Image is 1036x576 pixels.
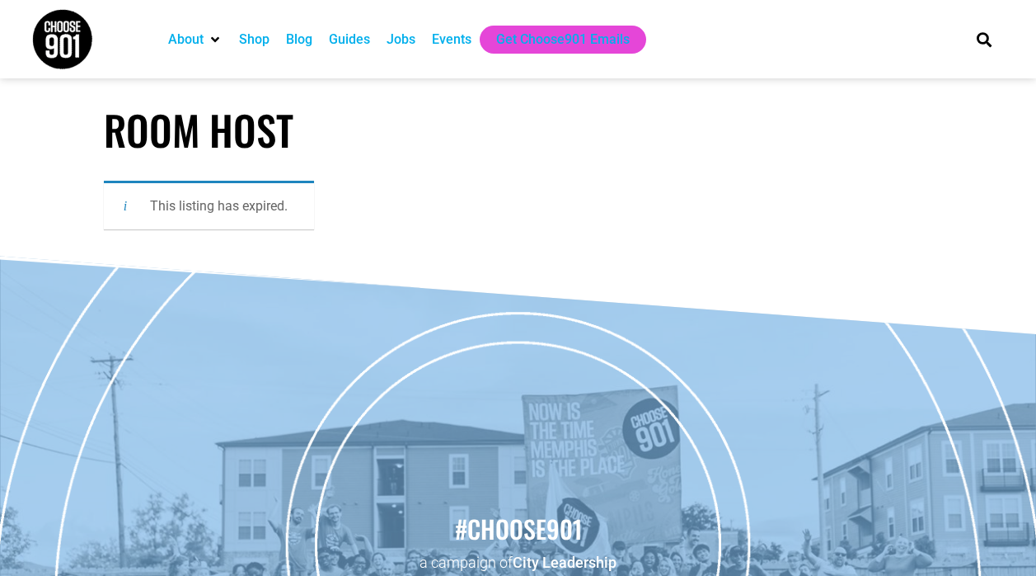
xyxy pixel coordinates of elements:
a: Blog [286,30,312,50]
div: This listing has expired. [104,181,314,229]
a: Guides [329,30,370,50]
a: About [168,30,204,50]
div: Search [970,26,997,53]
a: Get Choose901 Emails [496,30,630,50]
h2: #choose901 [8,512,1028,546]
a: City Leadership [513,554,616,571]
nav: Main nav [160,26,948,54]
a: Jobs [387,30,415,50]
div: About [160,26,231,54]
a: Events [432,30,471,50]
a: Shop [239,30,270,50]
h1: Room Host [104,106,933,154]
p: a campaign of [8,552,1028,573]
